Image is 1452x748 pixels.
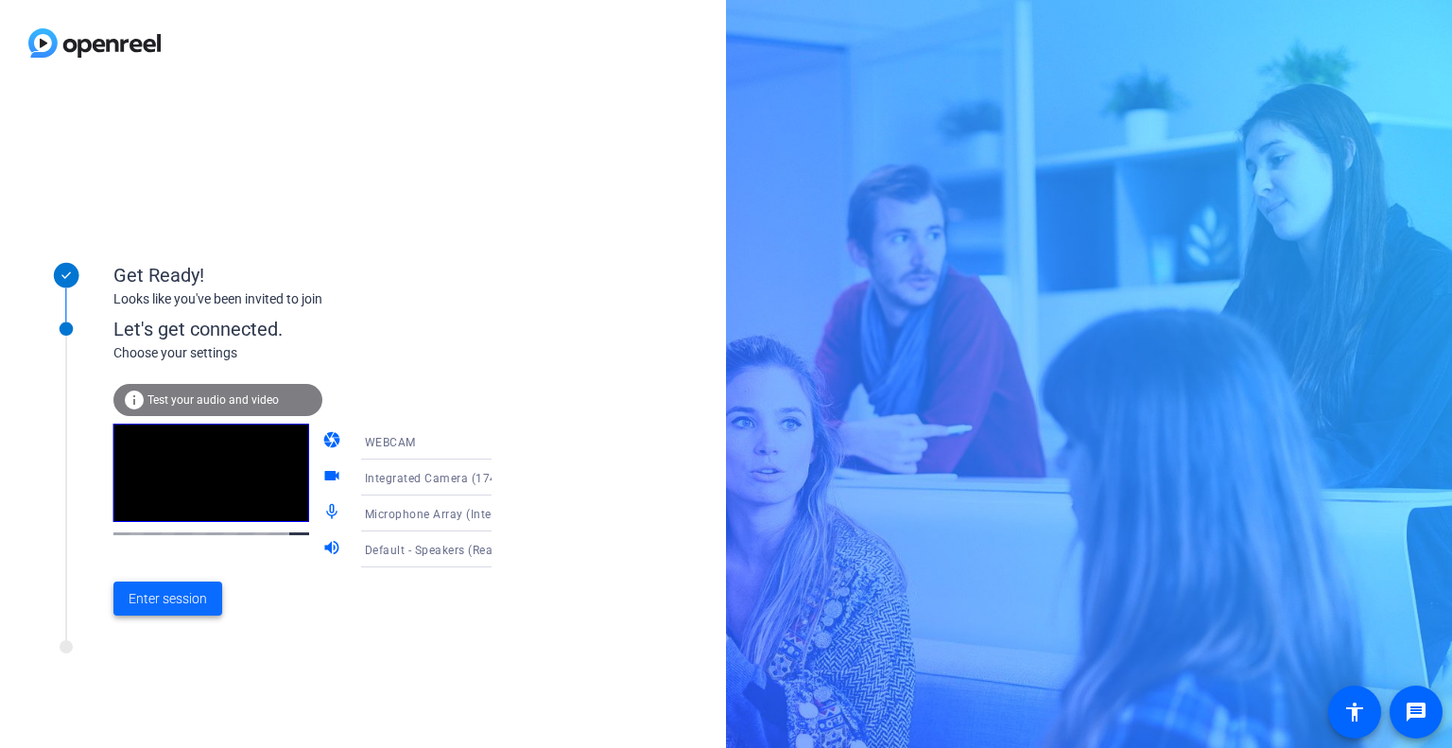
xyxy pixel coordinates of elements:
[113,315,530,343] div: Let's get connected.
[322,430,345,453] mat-icon: camera
[129,589,207,609] span: Enter session
[147,393,279,407] span: Test your audio and video
[113,261,492,289] div: Get Ready!
[123,389,146,411] mat-icon: info
[1405,701,1427,723] mat-icon: message
[365,506,784,521] span: Microphone Array (Intel® Smart Sound Technology for Digital Microphones)
[365,542,569,557] span: Default - Speakers (Realtek(R) Audio)
[113,343,530,363] div: Choose your settings
[365,436,416,449] span: WEBCAM
[322,538,345,561] mat-icon: volume_up
[365,470,538,485] span: Integrated Camera (174f:1813)
[322,502,345,525] mat-icon: mic_none
[322,466,345,489] mat-icon: videocam
[113,582,222,616] button: Enter session
[1343,701,1366,723] mat-icon: accessibility
[113,289,492,309] div: Looks like you've been invited to join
